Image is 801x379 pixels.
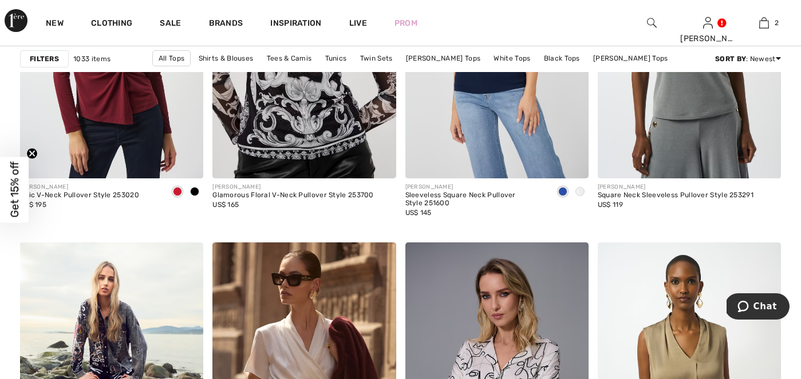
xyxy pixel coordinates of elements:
[647,16,657,30] img: search the website
[405,183,545,192] div: [PERSON_NAME]
[715,54,781,64] div: : Newest
[212,183,374,192] div: [PERSON_NAME]
[598,192,753,200] div: Square Neck Sleeveless Pullover Style 253291
[680,33,735,45] div: [PERSON_NAME]
[212,201,239,209] span: US$ 165
[400,51,486,66] a: [PERSON_NAME] Tops
[598,183,753,192] div: [PERSON_NAME]
[152,50,191,66] a: All Tops
[354,51,398,66] a: Twin Sets
[727,293,790,322] iframe: Opens a widget where you can chat to one of our agents
[20,183,139,192] div: [PERSON_NAME]
[759,16,769,30] img: My Bag
[319,51,353,66] a: Tunics
[598,201,623,209] span: US$ 119
[8,162,21,218] span: Get 15% off
[91,18,132,30] a: Clothing
[571,183,589,202] div: White
[703,16,713,30] img: My Info
[169,183,186,202] div: Merlot
[405,192,545,208] div: Sleeveless Square Neck Pullover Style 251600
[587,51,673,66] a: [PERSON_NAME] Tops
[270,18,321,30] span: Inspiration
[46,18,64,30] a: New
[488,51,536,66] a: White Tops
[26,147,38,159] button: Close teaser
[554,183,571,202] div: Navy
[775,18,779,28] span: 2
[538,51,586,66] a: Black Tops
[160,18,181,30] a: Sale
[212,192,374,200] div: Glamorous Floral V-Neck Pullover Style 253700
[193,51,259,66] a: Shirts & Blouses
[736,16,791,30] a: 2
[20,192,139,200] div: Chic V-Neck Pullover Style 253020
[703,17,713,28] a: Sign In
[73,54,111,64] span: 1033 items
[5,9,27,32] img: 1ère Avenue
[209,18,243,30] a: Brands
[20,201,46,209] span: US$ 195
[349,17,367,29] a: Live
[30,54,59,64] strong: Filters
[715,55,746,63] strong: Sort By
[261,51,318,66] a: Tees & Camis
[405,209,432,217] span: US$ 145
[394,17,417,29] a: Prom
[186,183,203,202] div: Black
